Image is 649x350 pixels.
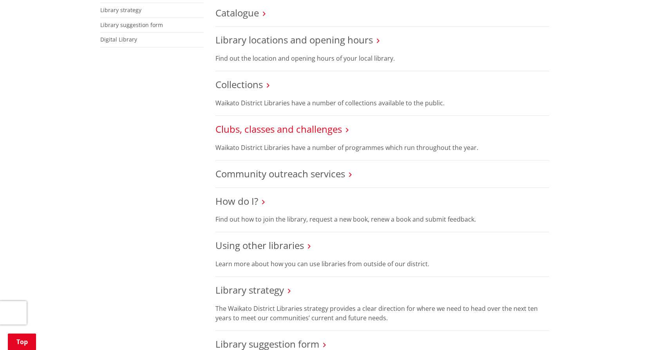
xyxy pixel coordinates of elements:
a: Digital Library [100,36,137,43]
a: Library locations and opening hours [215,33,373,46]
a: Using other libraries [215,239,304,252]
p: Learn more about how you can use libraries from outside of our district. [215,259,549,269]
p: The Waikato District Libraries strategy provides a clear direction for where we need to head over... [215,304,549,323]
p: Waikato District Libraries have a number of collections available to the public. [215,98,549,108]
iframe: Messenger Launcher [613,317,641,345]
a: Library strategy [215,283,284,296]
a: Clubs, classes and challenges [215,123,342,135]
a: Community outreach services [215,167,345,180]
p: Find out the location and opening hours of your local library. [215,54,549,63]
p: Find out how to join the library, request a new book, renew a book and submit feedback. [215,215,549,224]
a: Library strategy [100,6,141,14]
a: Catalogue [215,6,259,19]
a: How do I? [215,195,258,207]
a: Top [8,334,36,350]
p: Waikato District Libraries have a number of programmes which run throughout the year. [215,143,549,152]
a: Collections [215,78,263,91]
a: Library suggestion form [100,21,163,29]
